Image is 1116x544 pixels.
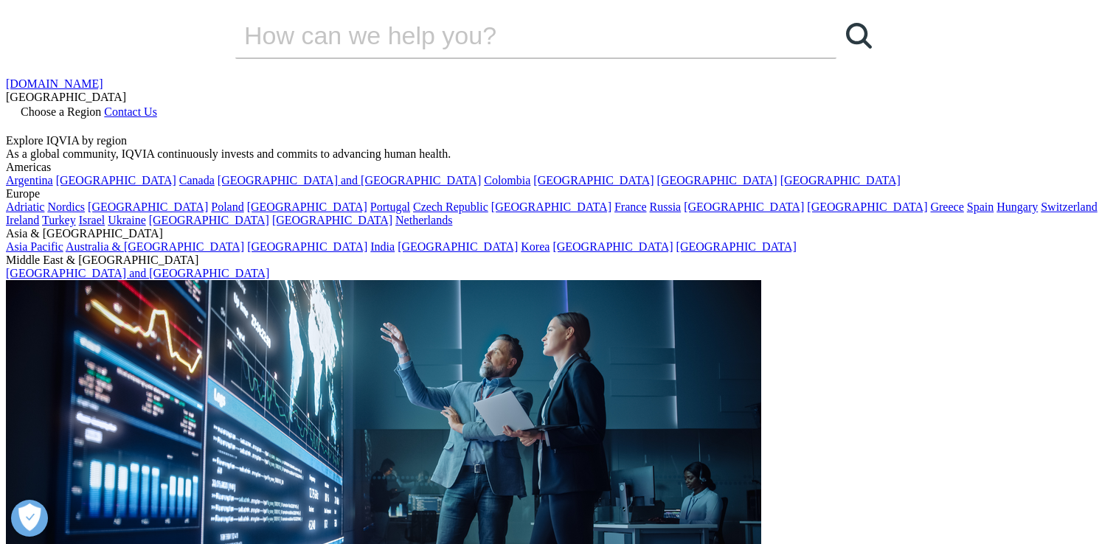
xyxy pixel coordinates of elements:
div: [GEOGRAPHIC_DATA] [6,91,1110,104]
button: 優先設定センターを開く [11,500,48,537]
a: Korea [521,240,550,253]
a: Adriatic [6,200,44,213]
a: France [614,200,647,213]
a: India [370,240,395,253]
a: Hungary [997,200,1038,213]
a: [DOMAIN_NAME] [6,77,103,90]
a: [GEOGRAPHIC_DATA] and [GEOGRAPHIC_DATA] [218,174,481,186]
a: Ukraine [108,214,146,226]
a: Argentina [6,174,53,186]
a: Spain [967,200,994,213]
a: [GEOGRAPHIC_DATA] [657,174,777,186]
a: Asia Pacific [6,240,63,253]
span: Choose a Region [21,105,101,118]
a: Netherlands [395,214,452,226]
a: [GEOGRAPHIC_DATA] [88,200,208,213]
a: [GEOGRAPHIC_DATA] [780,174,901,186]
div: Americas [6,161,1110,174]
a: 検索する [836,13,881,57]
a: [GEOGRAPHIC_DATA] [247,200,367,213]
a: Switzerland [1041,200,1097,213]
a: [GEOGRAPHIC_DATA] [676,240,797,253]
div: Explore IQVIA by region [6,134,1110,147]
a: Greece [930,200,963,213]
a: [GEOGRAPHIC_DATA] [807,200,927,213]
a: [GEOGRAPHIC_DATA] [149,214,269,226]
a: [GEOGRAPHIC_DATA] [56,174,176,186]
a: Canada [179,174,215,186]
a: [GEOGRAPHIC_DATA] [552,240,673,253]
a: Portugal [370,200,410,213]
a: Israel [79,214,105,226]
a: [GEOGRAPHIC_DATA] and [GEOGRAPHIC_DATA] [6,267,269,279]
a: Ireland [6,214,39,226]
a: Poland [211,200,243,213]
a: [GEOGRAPHIC_DATA] [247,240,367,253]
a: [GEOGRAPHIC_DATA] [684,200,804,213]
input: 検索する [235,13,794,57]
a: Czech Republic [413,200,488,213]
a: Turkey [42,214,76,226]
div: As a global community, IQVIA continuously invests and commits to advancing human health. [6,147,1110,161]
a: Contact Us [104,105,157,118]
a: Russia [650,200,682,213]
a: [GEOGRAPHIC_DATA] [272,214,392,226]
div: Middle East & [GEOGRAPHIC_DATA] [6,254,1110,267]
a: [GEOGRAPHIC_DATA] [533,174,654,186]
div: Asia & [GEOGRAPHIC_DATA] [6,227,1110,240]
a: Nordics [47,200,85,213]
a: [GEOGRAPHIC_DATA] [491,200,611,213]
a: Colombia [484,174,530,186]
svg: Search [846,23,872,49]
a: [GEOGRAPHIC_DATA] [398,240,518,253]
div: Europe [6,187,1110,200]
a: Australia & [GEOGRAPHIC_DATA] [66,240,244,253]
